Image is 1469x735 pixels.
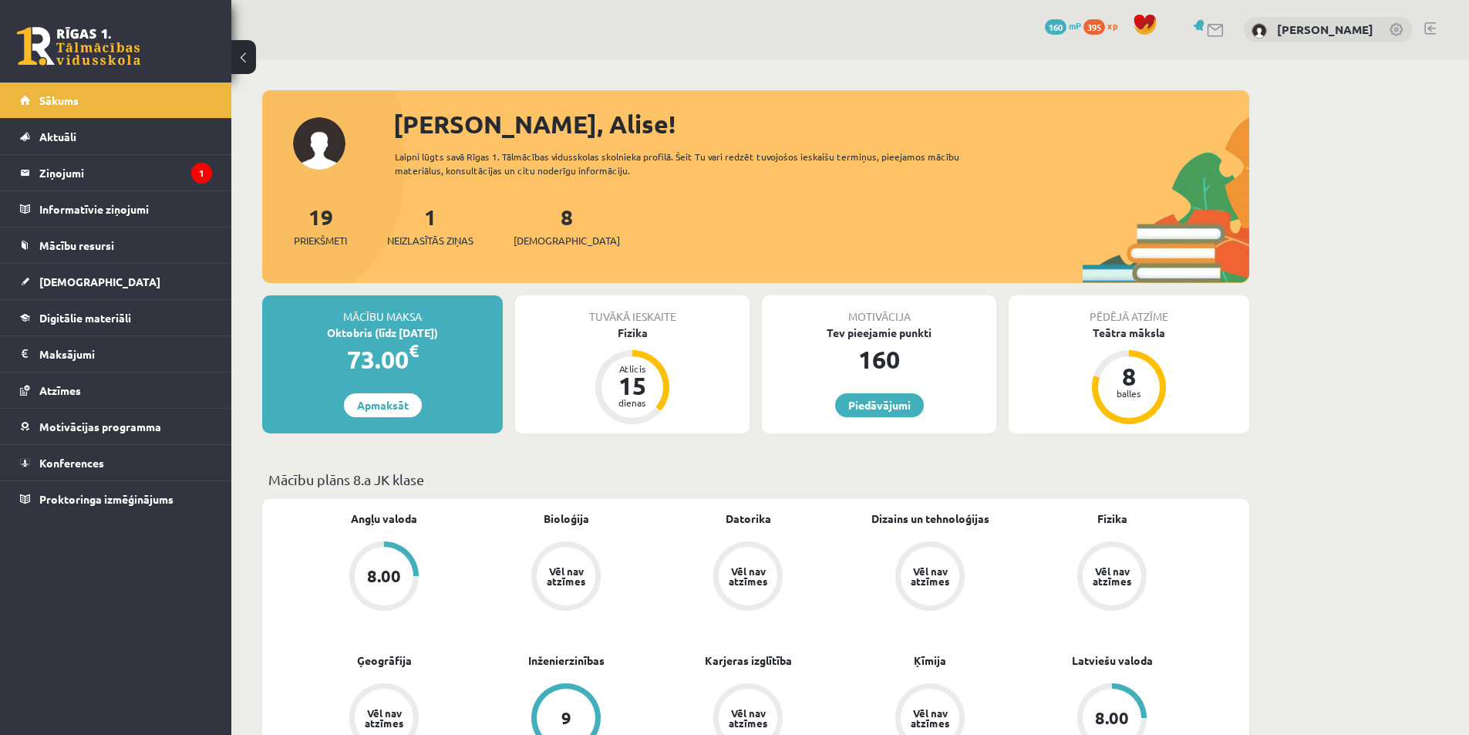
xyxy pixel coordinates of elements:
[191,163,212,184] i: 1
[835,393,924,417] a: Piedāvājumi
[762,325,996,341] div: Tev pieejamie punkti
[1083,19,1125,32] a: 395 xp
[268,469,1243,490] p: Mācību plāns 8.a JK klase
[39,155,212,190] legend: Ziņojumi
[20,373,212,408] a: Atzīmes
[762,295,996,325] div: Motivācija
[39,336,212,372] legend: Maksājumi
[20,300,212,335] a: Digitālie materiāli
[20,155,212,190] a: Ziņojumi1
[39,492,174,506] span: Proktoringa izmēģinājums
[1097,511,1127,527] a: Fizika
[39,130,76,143] span: Aktuāli
[657,541,839,614] a: Vēl nav atzīmes
[293,541,475,614] a: 8.00
[544,511,589,527] a: Bioloģija
[515,325,750,427] a: Fizika Atlicis 15 dienas
[609,373,655,398] div: 15
[39,93,79,107] span: Sākums
[1106,389,1152,398] div: balles
[367,568,401,585] div: 8.00
[20,481,212,517] a: Proktoringa izmēģinājums
[1009,325,1249,427] a: Teātra māksla 8 balles
[1069,19,1081,32] span: mP
[609,364,655,373] div: Atlicis
[20,336,212,372] a: Maksājumi
[514,203,620,248] a: 8[DEMOGRAPHIC_DATA]
[1009,325,1249,341] div: Teātra māksla
[39,311,131,325] span: Digitālie materiāli
[387,233,473,248] span: Neizlasītās ziņas
[393,106,1249,143] div: [PERSON_NAME], Alise!
[294,203,347,248] a: 19Priekšmeti
[39,191,212,227] legend: Informatīvie ziņojumi
[20,445,212,480] a: Konferences
[515,325,750,341] div: Fizika
[1021,541,1203,614] a: Vēl nav atzīmes
[914,652,946,669] a: Ķīmija
[39,238,114,252] span: Mācību resursi
[395,150,987,177] div: Laipni lūgts savā Rīgas 1. Tālmācības vidusskolas skolnieka profilā. Šeit Tu vari redzēt tuvojošo...
[20,264,212,299] a: [DEMOGRAPHIC_DATA]
[1090,566,1134,586] div: Vēl nav atzīmes
[357,652,412,669] a: Ģeogrāfija
[20,191,212,227] a: Informatīvie ziņojumi
[1045,19,1081,32] a: 160 mP
[561,710,571,727] div: 9
[1107,19,1117,32] span: xp
[1252,23,1267,39] img: Alise Dilevka
[17,27,140,66] a: Rīgas 1. Tālmācības vidusskola
[1095,710,1129,727] div: 8.00
[726,708,770,728] div: Vēl nav atzīmes
[39,456,104,470] span: Konferences
[762,341,996,378] div: 160
[262,341,503,378] div: 73.00
[839,541,1021,614] a: Vēl nav atzīmes
[262,295,503,325] div: Mācību maksa
[726,566,770,586] div: Vēl nav atzīmes
[39,383,81,397] span: Atzīmes
[20,119,212,154] a: Aktuāli
[20,409,212,444] a: Motivācijas programma
[908,708,952,728] div: Vēl nav atzīmes
[344,393,422,417] a: Apmaksāt
[294,233,347,248] span: Priekšmeti
[1072,652,1153,669] a: Latviešu valoda
[705,652,792,669] a: Karjeras izglītība
[409,339,419,362] span: €
[262,325,503,341] div: Oktobris (līdz [DATE])
[609,398,655,407] div: dienas
[362,708,406,728] div: Vēl nav atzīmes
[39,420,161,433] span: Motivācijas programma
[871,511,989,527] a: Dizains un tehnoloģijas
[1009,295,1249,325] div: Pēdējā atzīme
[39,275,160,288] span: [DEMOGRAPHIC_DATA]
[1106,364,1152,389] div: 8
[908,566,952,586] div: Vēl nav atzīmes
[514,233,620,248] span: [DEMOGRAPHIC_DATA]
[1045,19,1066,35] span: 160
[387,203,473,248] a: 1Neizlasītās ziņas
[1083,19,1105,35] span: 395
[475,541,657,614] a: Vēl nav atzīmes
[528,652,605,669] a: Inženierzinības
[726,511,771,527] a: Datorika
[1277,22,1373,37] a: [PERSON_NAME]
[515,295,750,325] div: Tuvākā ieskaite
[544,566,588,586] div: Vēl nav atzīmes
[20,228,212,263] a: Mācību resursi
[351,511,417,527] a: Angļu valoda
[20,83,212,118] a: Sākums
